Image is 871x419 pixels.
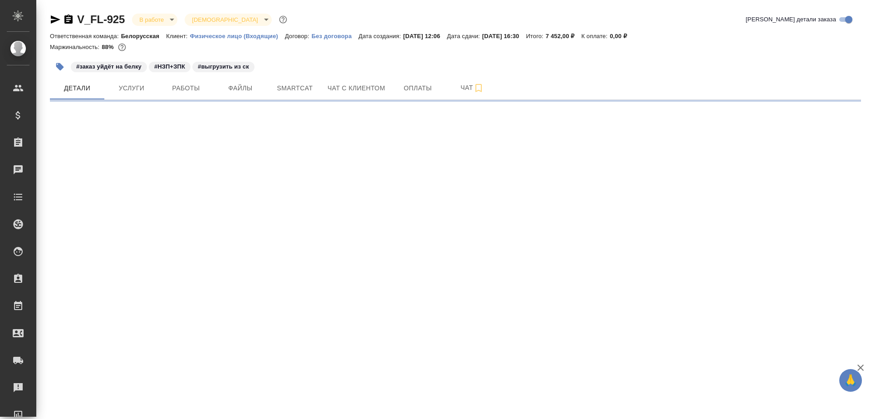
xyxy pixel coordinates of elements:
p: [DATE] 12:06 [403,33,447,39]
p: Без договора [312,33,359,39]
button: Скопировать ссылку [63,14,74,25]
span: Чат [450,82,494,94]
svg: Подписаться [473,83,484,94]
span: Чат с клиентом [328,83,385,94]
span: Smartcat [273,83,317,94]
span: 🙏 [843,371,858,390]
p: Физическое лицо (Входящие) [190,33,285,39]
p: Дата создания: [358,33,403,39]
p: #заказ уйдёт на белку [76,62,142,71]
p: 7 452,00 ₽ [546,33,582,39]
p: Клиент: [166,33,190,39]
span: Оплаты [396,83,440,94]
p: Дата сдачи: [447,33,482,39]
span: Детали [55,83,99,94]
p: Итого: [526,33,545,39]
p: К оплате: [581,33,610,39]
span: НЗП+ЗПК [148,62,191,70]
a: Физическое лицо (Входящие) [190,32,285,39]
button: Добавить тэг [50,57,70,77]
p: 88% [102,44,116,50]
span: [PERSON_NAME] детали заказа [746,15,836,24]
button: Скопировать ссылку для ЯМессенджера [50,14,61,25]
button: 🙏 [839,369,862,392]
span: Файлы [219,83,262,94]
p: #выгрузить из ск [198,62,249,71]
button: В работе [137,16,166,24]
p: Маржинальность: [50,44,102,50]
button: Доп статусы указывают на важность/срочность заказа [277,14,289,25]
div: В работе [132,14,177,26]
button: [DEMOGRAPHIC_DATA] [189,16,260,24]
span: заказ уйдёт на белку [70,62,148,70]
span: выгрузить из ск [191,62,255,70]
button: 729.94 RUB; [116,41,128,53]
div: В работе [185,14,271,26]
p: #НЗП+ЗПК [154,62,185,71]
a: V_FL-925 [77,13,125,25]
span: Работы [164,83,208,94]
p: [DATE] 16:30 [482,33,526,39]
p: Договор: [285,33,312,39]
p: 0,00 ₽ [610,33,634,39]
span: Услуги [110,83,153,94]
p: Ответственная команда: [50,33,121,39]
a: Без договора [312,32,359,39]
p: Белорусская [121,33,166,39]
